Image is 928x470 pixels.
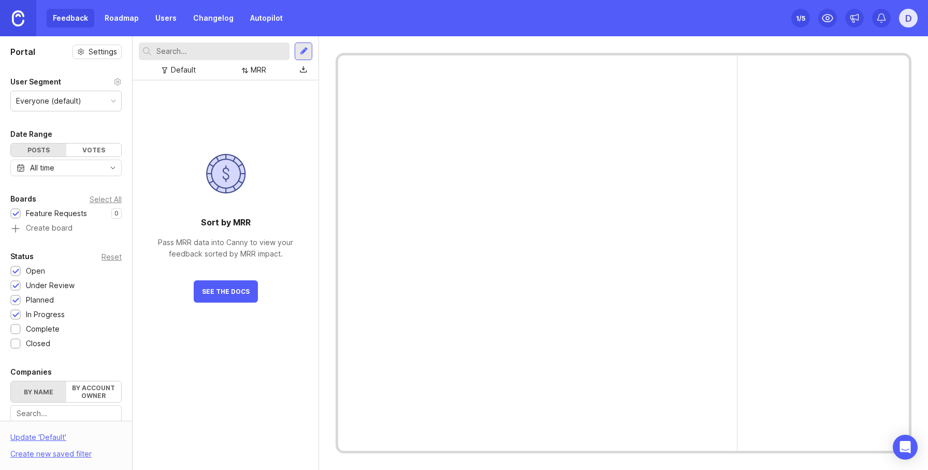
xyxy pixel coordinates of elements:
[187,9,240,27] a: Changelog
[66,144,122,156] div: Votes
[149,9,183,27] a: Users
[171,64,196,76] div: Default
[10,128,52,140] div: Date Range
[17,408,115,419] input: Search...
[16,95,81,107] div: Everyone (default)
[10,366,52,378] div: Companies
[10,76,61,88] div: User Segment
[26,309,65,320] div: In Progress
[10,432,66,448] div: Update ' Default '
[98,9,145,27] a: Roadmap
[156,46,285,57] input: Search...
[796,11,805,25] div: 1 /5
[11,144,66,156] div: Posts
[26,323,60,335] div: Complete
[26,338,50,349] div: Closed
[899,9,918,27] button: D
[10,448,92,460] div: Create new saved filter
[10,250,34,263] div: Status
[251,64,266,76] div: MRR
[148,216,303,229] div: Sort by MRR
[791,9,810,27] button: 1/5
[148,237,303,260] div: Pass MRR data into Canny to view your feedback sorted by MRR impact.
[10,193,36,205] div: Boards
[72,45,122,59] button: Settings
[26,265,45,277] div: Open
[10,46,35,58] h1: Portal
[244,9,289,27] a: Autopilot
[10,224,122,234] a: Create board
[11,381,66,402] label: By name
[26,280,75,291] div: Under Review
[194,280,258,303] button: See The Docs
[102,254,122,260] div: Reset
[105,164,121,172] svg: toggle icon
[202,288,250,295] span: See The Docs
[12,10,24,26] img: Canny Home
[66,381,122,402] label: By account owner
[90,196,122,202] div: Select All
[200,148,252,200] img: dollar graphic
[26,294,54,306] div: Planned
[30,162,54,174] div: All time
[26,208,87,219] div: Feature Requests
[89,47,117,57] span: Settings
[114,209,119,218] p: 0
[893,435,918,460] div: Open Intercom Messenger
